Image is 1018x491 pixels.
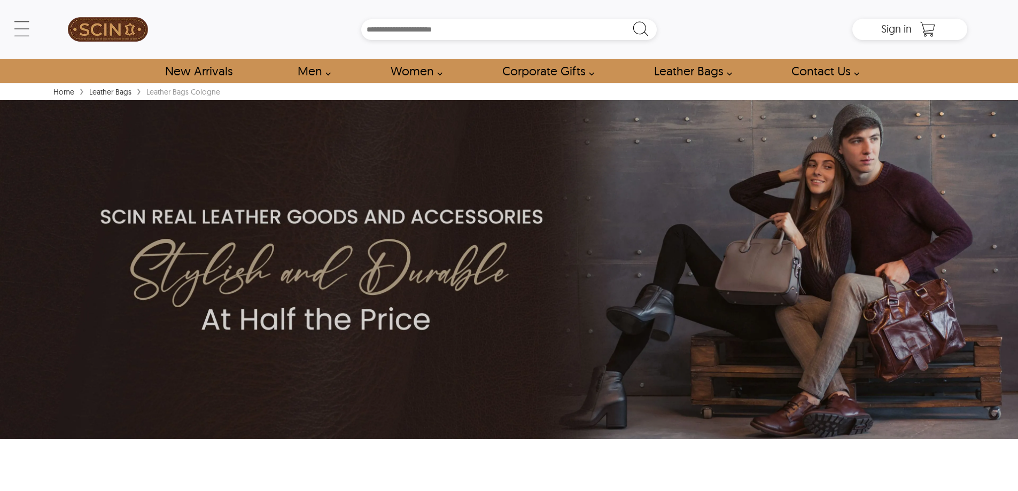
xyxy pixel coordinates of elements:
[779,59,865,83] a: contact-us
[68,5,148,53] img: SCIN
[490,59,600,83] a: Shop Leather Corporate Gifts
[378,59,448,83] a: Shop Women Leather Jackets
[881,22,912,35] span: Sign in
[51,87,77,97] a: Home
[153,59,244,83] a: Shop New Arrivals
[917,21,938,37] a: Shopping Cart
[51,5,165,53] a: SCIN
[642,59,738,83] a: Shop Leather Bags
[80,81,84,100] span: ›
[144,87,223,97] div: Leather Bags Cologne
[285,59,337,83] a: shop men's leather jackets
[137,81,141,100] span: ›
[881,26,912,34] a: Sign in
[87,87,134,97] a: Leather Bags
